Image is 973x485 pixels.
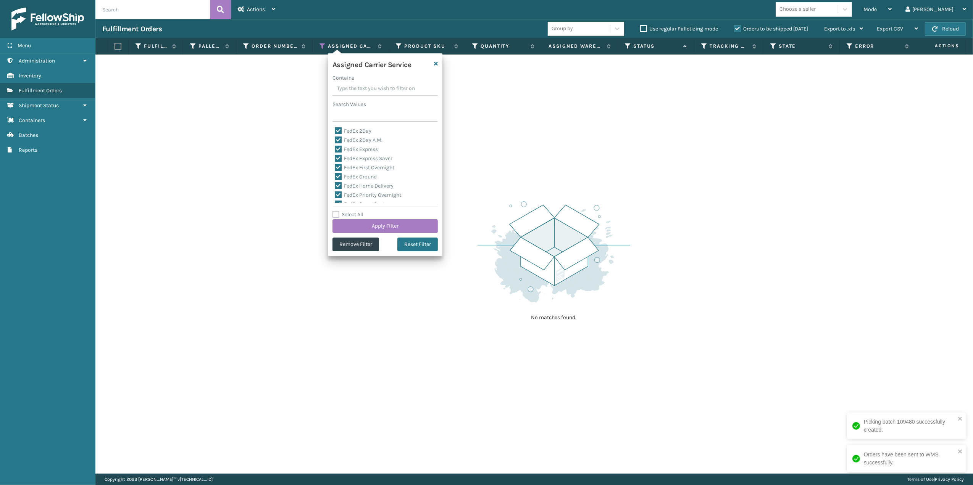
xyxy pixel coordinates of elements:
div: Orders have been sent to WMS successfully. [864,451,955,467]
label: Product SKU [404,43,450,50]
span: Fulfillment Orders [19,87,62,94]
label: FedEx Express Saver [335,155,392,162]
label: FedEx 2Day [335,128,371,134]
label: Assigned Carrier Service [328,43,374,50]
span: Actions [911,40,964,52]
button: Remove Filter [332,238,379,251]
button: close [958,416,963,423]
span: Mode [863,6,877,13]
button: Apply Filter [332,219,438,233]
label: FedEx 2Day A.M. [335,137,382,143]
div: Group by [552,25,573,33]
label: FedEx First Overnight [335,164,394,171]
span: Menu [18,42,31,49]
span: Administration [19,58,55,64]
div: Picking batch 109480 successfully created. [864,418,955,434]
label: Status [633,43,679,50]
label: Assigned Warehouse [549,43,603,50]
span: Actions [247,6,265,13]
span: Containers [19,117,45,124]
label: FedEx Priority Overnight [335,192,401,198]
label: Order Number [252,43,298,50]
h3: Fulfillment Orders [102,24,162,34]
label: Error [855,43,901,50]
label: State [779,43,825,50]
label: Fulfillment Order Id [144,43,168,50]
span: Reports [19,147,37,153]
label: FedEx Express [335,146,378,153]
span: Export CSV [877,26,903,32]
label: FedEx Home Delivery [335,183,394,189]
label: Orders to be shipped [DATE] [734,26,808,32]
h4: Assigned Carrier Service [332,58,411,69]
label: Tracking Number [710,43,749,50]
label: FedEx Ground [335,173,377,180]
button: close [958,448,963,456]
label: Contains [332,74,354,82]
button: Reset Filter [397,238,438,251]
img: logo [11,8,84,31]
label: Pallet Name [198,43,221,50]
span: Shipment Status [19,102,59,109]
label: Search Values [332,100,366,108]
p: Copyright 2023 [PERSON_NAME]™ v [TECHNICAL_ID] [105,474,213,485]
label: Quantity [481,43,527,50]
div: Choose a seller [779,5,816,13]
label: FedEx SmartPost [335,201,385,207]
button: Reload [925,22,966,36]
span: Inventory [19,72,41,79]
input: Type the text you wish to filter on [332,82,438,96]
label: Select All [332,211,363,218]
label: Use regular Palletizing mode [640,26,718,32]
span: Export to .xls [824,26,855,32]
span: Batches [19,132,38,138]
